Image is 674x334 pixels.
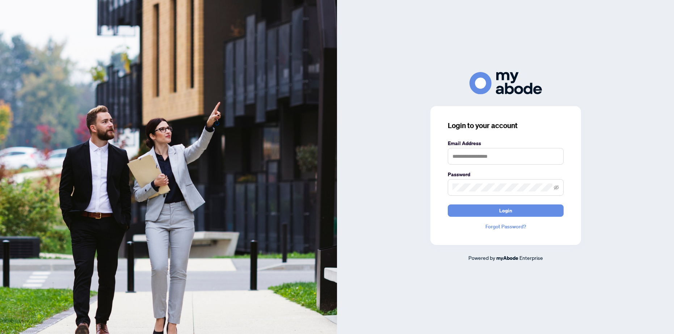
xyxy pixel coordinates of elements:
span: Powered by [468,254,495,261]
span: eye-invisible [554,185,559,190]
span: Enterprise [519,254,543,261]
h3: Login to your account [448,121,564,131]
button: Login [448,204,564,217]
label: Password [448,170,564,178]
a: myAbode [496,254,518,262]
a: Forgot Password? [448,223,564,231]
img: ma-logo [469,72,542,94]
span: Login [499,205,512,216]
label: Email Address [448,139,564,147]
